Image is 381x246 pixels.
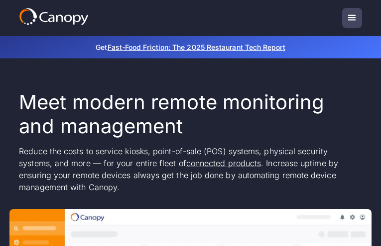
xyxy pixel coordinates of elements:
[186,158,261,168] a: connected products
[108,43,285,51] a: Fast-Food Friction: The 2025 Restaurant Tech Report
[19,90,362,138] h1: Meet modern remote monitoring and management
[19,145,362,193] p: Reduce the costs to service kiosks, point-of-sale (POS) systems, physical security systems, and m...
[342,8,362,28] div: menu
[19,42,362,52] p: Get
